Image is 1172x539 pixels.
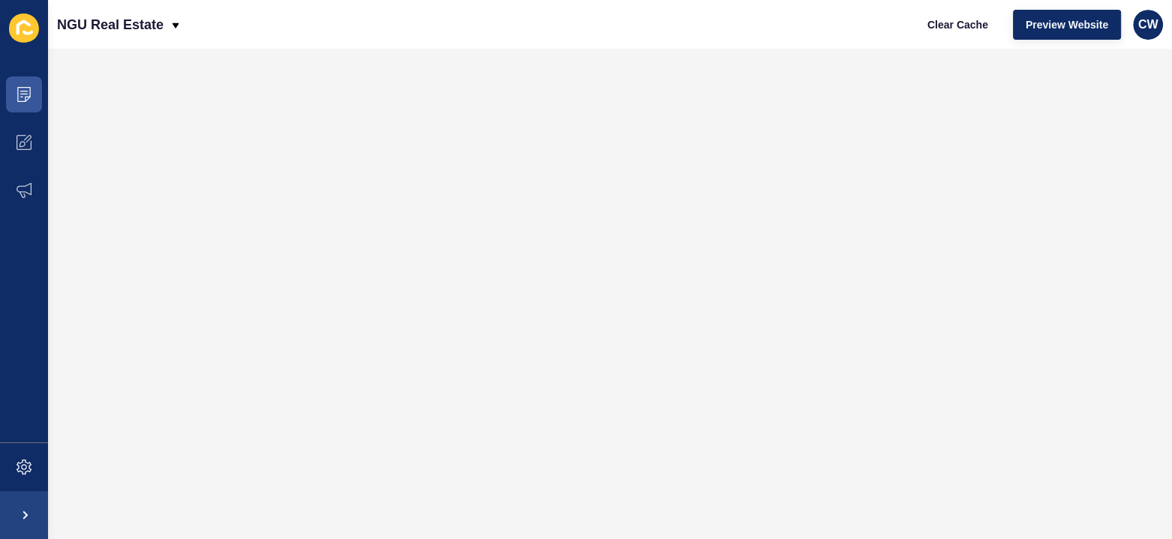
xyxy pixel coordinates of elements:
[1138,17,1158,32] span: CW
[1013,10,1121,40] button: Preview Website
[927,17,988,32] span: Clear Cache
[57,6,164,43] p: NGU Real Estate
[915,10,1001,40] button: Clear Cache
[1026,17,1108,32] span: Preview Website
